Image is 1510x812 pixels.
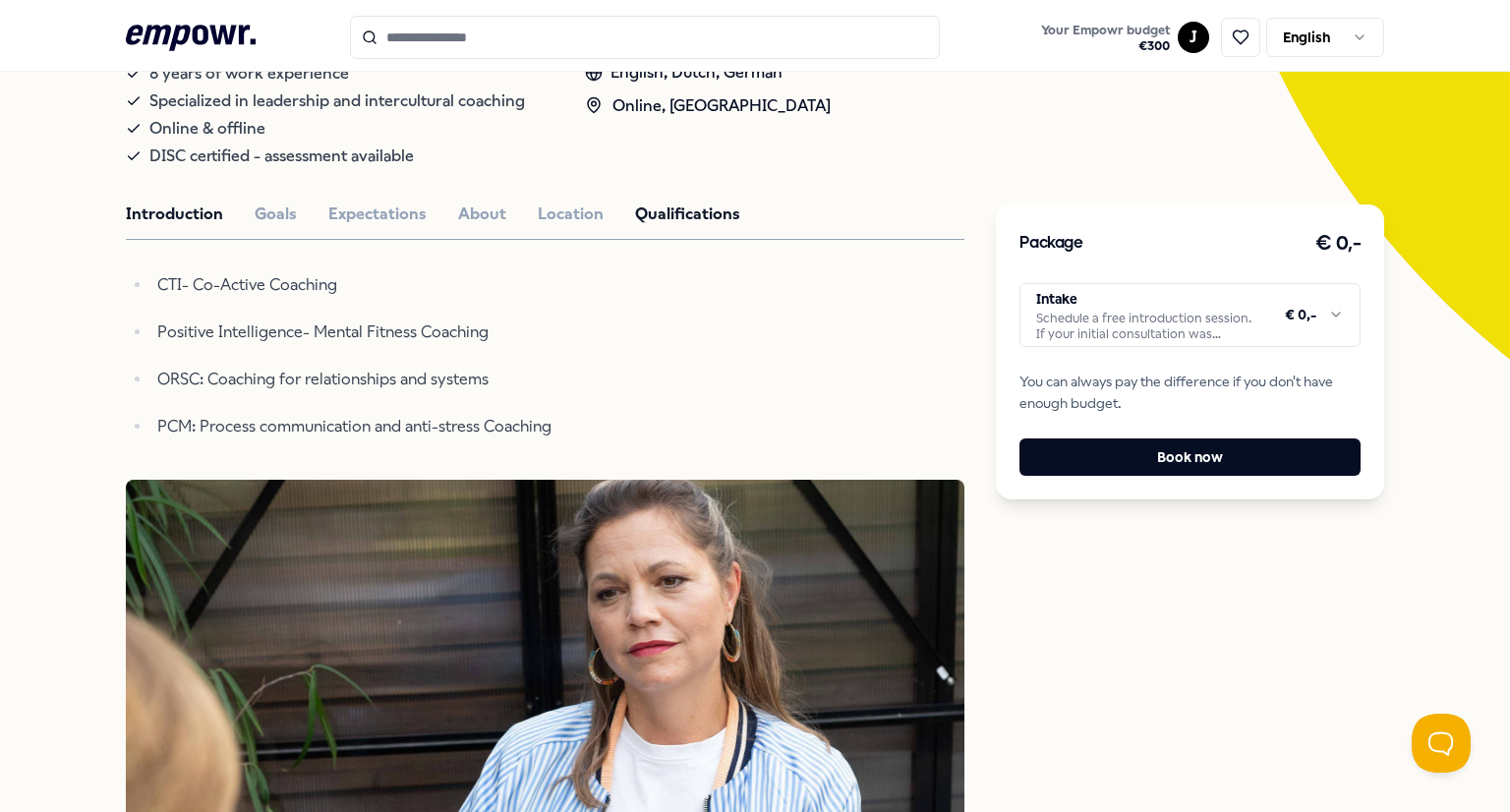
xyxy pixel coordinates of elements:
span: Specialized in leadership and intercultural coaching [149,87,525,115]
div: Online, [GEOGRAPHIC_DATA] [585,93,831,119]
button: Introduction [126,202,223,227]
p: Positive Intelligence- Mental Fitness Coaching [157,319,765,346]
p: CTI- Co-Active Coaching [157,271,765,299]
span: Online & offline [149,115,265,143]
button: About [458,202,506,227]
span: Your Empowr budget [1041,23,1170,38]
p: ORSC: Coaching for relationships and systems [157,366,765,393]
button: Your Empowr budget€300 [1037,19,1174,58]
span: 8 years of work experience [149,60,349,87]
iframe: Help Scout Beacon - Open [1412,714,1471,773]
a: Your Empowr budget€300 [1033,17,1178,58]
span: You can always pay the difference if you don't have enough budget. [1019,371,1361,415]
button: Location [538,202,604,227]
p: PCM: Process communication and anti-stress Coaching [157,413,765,440]
button: Book now [1019,438,1361,476]
h3: € 0,- [1315,228,1362,260]
div: English, Dutch, German [585,60,831,86]
button: Qualifications [635,202,740,227]
span: € 300 [1041,38,1170,54]
button: Goals [255,202,297,227]
button: Expectations [328,202,427,227]
button: J [1178,22,1209,53]
h3: Package [1019,231,1082,257]
input: Search for products, categories or subcategories [350,16,940,59]
span: DISC certified - assessment available [149,143,414,170]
